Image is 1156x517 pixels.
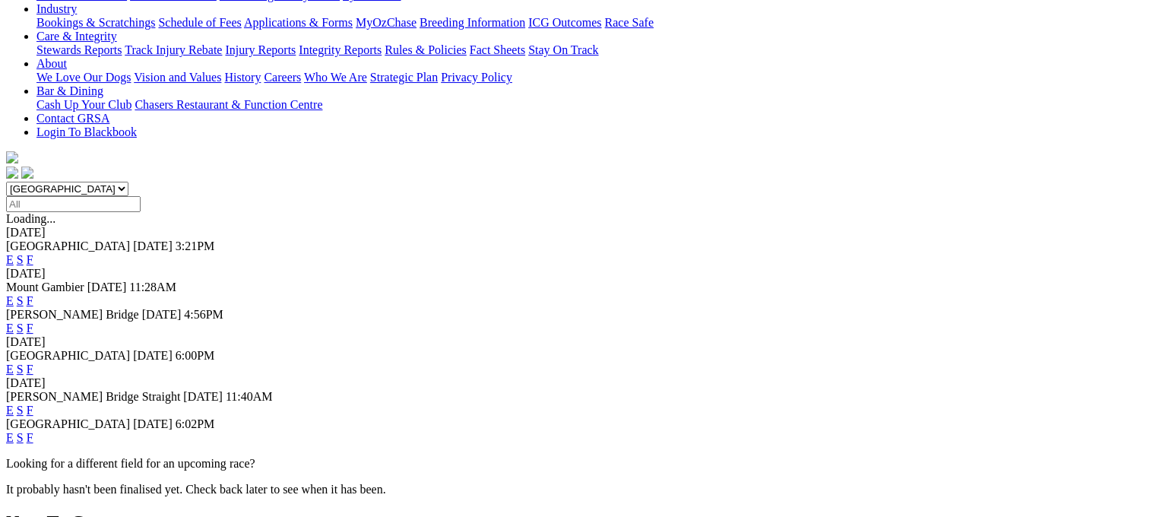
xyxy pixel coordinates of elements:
span: 6:00PM [176,349,215,362]
span: [GEOGRAPHIC_DATA] [6,417,130,430]
a: E [6,294,14,307]
a: Strategic Plan [370,71,438,84]
a: F [27,363,33,376]
a: S [17,322,24,335]
span: 11:40AM [226,390,273,403]
a: F [27,404,33,417]
a: F [27,322,33,335]
span: [GEOGRAPHIC_DATA] [6,239,130,252]
span: [PERSON_NAME] Bridge Straight [6,390,180,403]
a: Chasers Restaurant & Function Centre [135,98,322,111]
span: [DATE] [133,349,173,362]
a: Schedule of Fees [158,16,241,29]
a: ICG Outcomes [528,16,601,29]
a: Contact GRSA [36,112,109,125]
span: [PERSON_NAME] Bridge [6,308,139,321]
a: Stewards Reports [36,43,122,56]
a: We Love Our Dogs [36,71,131,84]
a: History [224,71,261,84]
span: 3:21PM [176,239,215,252]
a: S [17,294,24,307]
a: Injury Reports [225,43,296,56]
a: Careers [264,71,301,84]
span: 11:28AM [129,281,176,293]
span: Mount Gambier [6,281,84,293]
div: [DATE] [6,335,1150,349]
a: Track Injury Rebate [125,43,222,56]
a: About [36,57,67,70]
span: [GEOGRAPHIC_DATA] [6,349,130,362]
div: Industry [36,16,1150,30]
span: [DATE] [142,308,182,321]
span: [DATE] [87,281,127,293]
span: 6:02PM [176,417,215,430]
a: Fact Sheets [470,43,525,56]
img: facebook.svg [6,167,18,179]
span: 4:56PM [184,308,223,321]
a: F [27,294,33,307]
img: logo-grsa-white.png [6,151,18,163]
p: Looking for a different field for an upcoming race? [6,457,1150,471]
partial: It probably hasn't been finalised yet. Check back later to see when it has been. [6,483,386,496]
span: [DATE] [183,390,223,403]
a: Vision and Values [134,71,221,84]
div: [DATE] [6,267,1150,281]
div: Bar & Dining [36,98,1150,112]
a: Care & Integrity [36,30,117,43]
a: Breeding Information [420,16,525,29]
a: Rules & Policies [385,43,467,56]
div: About [36,71,1150,84]
img: twitter.svg [21,167,33,179]
span: Loading... [6,212,55,225]
div: Care & Integrity [36,43,1150,57]
a: Privacy Policy [441,71,512,84]
a: S [17,253,24,266]
a: Bookings & Scratchings [36,16,155,29]
a: Industry [36,2,77,15]
a: E [6,404,14,417]
span: [DATE] [133,239,173,252]
a: Who We Are [304,71,367,84]
div: [DATE] [6,226,1150,239]
a: S [17,431,24,444]
input: Select date [6,196,141,212]
div: [DATE] [6,376,1150,390]
a: Login To Blackbook [36,125,137,138]
a: E [6,253,14,266]
a: Integrity Reports [299,43,382,56]
a: S [17,404,24,417]
a: E [6,322,14,335]
a: F [27,431,33,444]
a: MyOzChase [356,16,416,29]
a: E [6,431,14,444]
a: Race Safe [604,16,653,29]
a: F [27,253,33,266]
a: S [17,363,24,376]
a: Stay On Track [528,43,598,56]
span: [DATE] [133,417,173,430]
a: Applications & Forms [244,16,353,29]
a: E [6,363,14,376]
a: Cash Up Your Club [36,98,131,111]
a: Bar & Dining [36,84,103,97]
